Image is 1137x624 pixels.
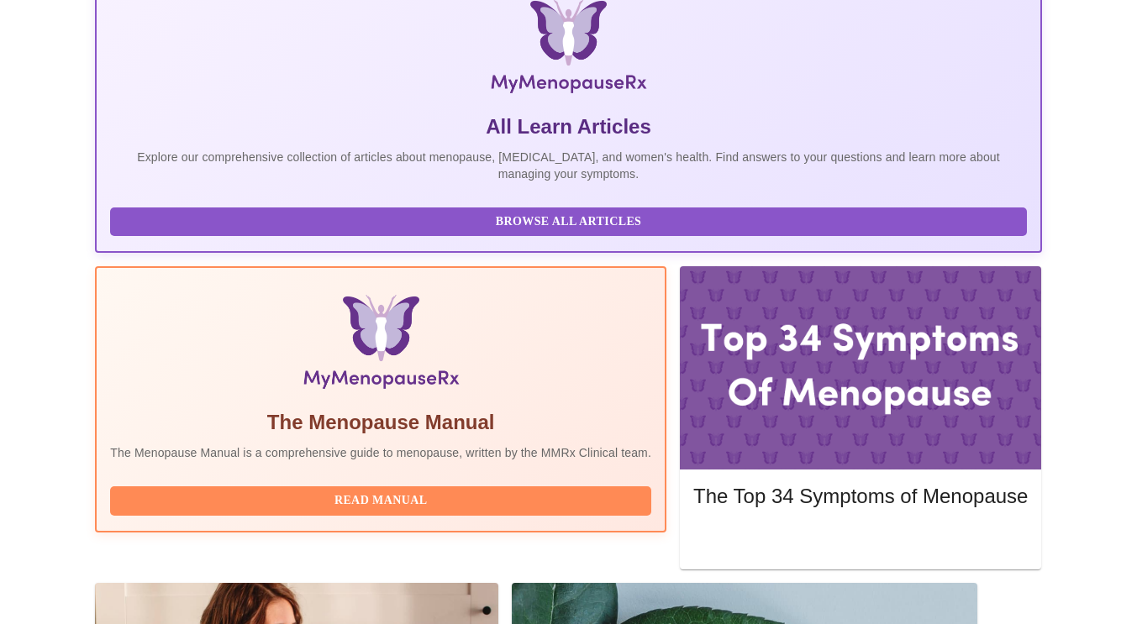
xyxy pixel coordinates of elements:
button: Read Manual [110,486,651,516]
img: Menopause Manual [196,295,565,396]
a: Browse All Articles [110,213,1030,228]
span: Read More [710,530,1011,551]
h5: The Menopause Manual [110,409,651,436]
h5: All Learn Articles [110,113,1026,140]
button: Browse All Articles [110,207,1026,237]
h5: The Top 34 Symptoms of Menopause [693,483,1028,510]
a: Read More [693,532,1032,546]
p: Explore our comprehensive collection of articles about menopause, [MEDICAL_DATA], and women's hea... [110,149,1026,182]
a: Read Manual [110,492,655,506]
p: The Menopause Manual is a comprehensive guide to menopause, written by the MMRx Clinical team. [110,444,651,461]
button: Read More [693,526,1028,555]
span: Read Manual [127,490,634,511]
span: Browse All Articles [127,212,1009,233]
